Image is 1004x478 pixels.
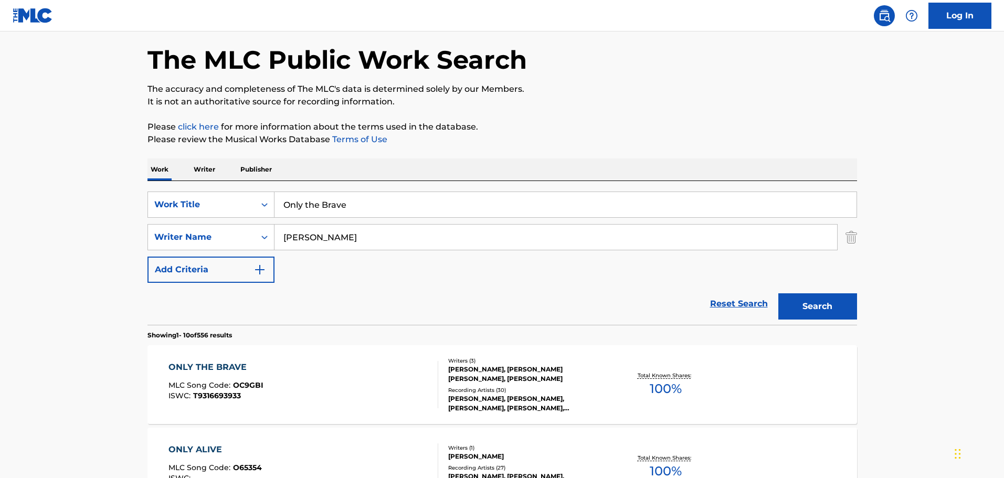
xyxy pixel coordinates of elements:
[330,134,387,144] a: Terms of Use
[13,8,53,23] img: MLC Logo
[147,95,857,108] p: It is not an authoritative source for recording information.
[448,386,607,394] div: Recording Artists ( 30 )
[147,133,857,146] p: Please review the Musical Works Database
[955,438,961,470] div: Drag
[253,263,266,276] img: 9d2ae6d4665cec9f34b9.svg
[168,463,233,472] span: MLC Song Code :
[878,9,891,22] img: search
[448,394,607,413] div: [PERSON_NAME], [PERSON_NAME], [PERSON_NAME], [PERSON_NAME], [PERSON_NAME], [PERSON_NAME], [PERSON...
[448,444,607,452] div: Writers ( 1 )
[237,158,275,180] p: Publisher
[147,257,274,283] button: Add Criteria
[168,380,233,390] span: MLC Song Code :
[191,158,218,180] p: Writer
[168,391,193,400] span: ISWC :
[233,463,262,472] span: O65354
[154,198,249,211] div: Work Title
[147,83,857,95] p: The accuracy and completeness of The MLC's data is determined solely by our Members.
[168,443,262,456] div: ONLY ALIVE
[448,452,607,461] div: [PERSON_NAME]
[154,231,249,243] div: Writer Name
[650,379,682,398] span: 100 %
[147,121,857,133] p: Please for more information about the terms used in the database.
[638,454,694,462] p: Total Known Shares:
[193,391,241,400] span: T9316693933
[233,380,263,390] span: OC9GBI
[846,224,857,250] img: Delete Criterion
[147,158,172,180] p: Work
[448,357,607,365] div: Writers ( 3 )
[147,345,857,424] a: ONLY THE BRAVEMLC Song Code:OC9GBIISWC:T9316693933Writers (3)[PERSON_NAME], [PERSON_NAME] [PERSON...
[928,3,991,29] a: Log In
[952,428,1004,478] iframe: Chat Widget
[448,365,607,384] div: [PERSON_NAME], [PERSON_NAME] [PERSON_NAME], [PERSON_NAME]
[448,464,607,472] div: Recording Artists ( 27 )
[905,9,918,22] img: help
[147,44,527,76] h1: The MLC Public Work Search
[778,293,857,320] button: Search
[168,361,263,374] div: ONLY THE BRAVE
[147,331,232,340] p: Showing 1 - 10 of 556 results
[874,5,895,26] a: Public Search
[638,371,694,379] p: Total Known Shares:
[901,5,922,26] div: Help
[178,122,219,132] a: click here
[147,192,857,325] form: Search Form
[705,292,773,315] a: Reset Search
